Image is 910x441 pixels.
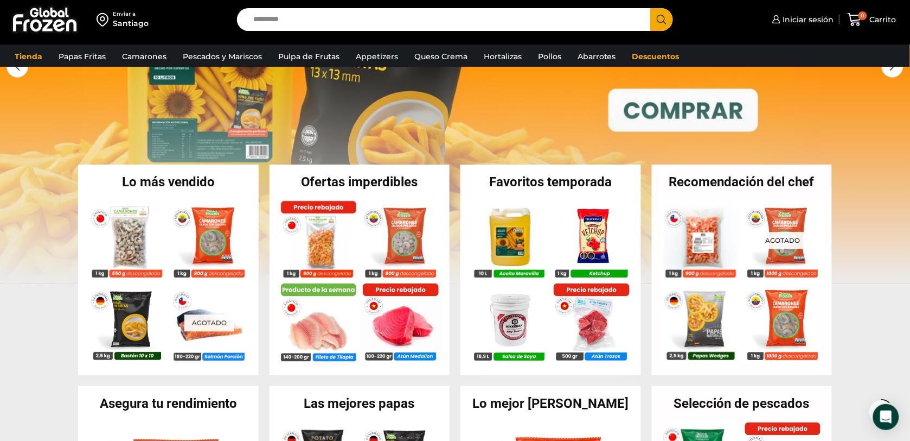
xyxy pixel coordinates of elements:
[350,46,403,67] a: Appetizers
[652,175,832,188] h2: Recomendación del chef
[845,7,899,33] a: 0 Carrito
[184,315,234,332] p: Agotado
[409,46,473,67] a: Queso Crema
[758,232,808,249] p: Agotado
[113,18,149,29] div: Santiago
[650,8,673,31] button: Search button
[867,14,896,25] span: Carrito
[117,46,172,67] a: Camarones
[270,397,450,410] h2: Las mejores papas
[780,14,834,25] span: Iniciar sesión
[273,46,345,67] a: Pulpa de Frutas
[882,56,903,78] div: Next slide
[533,46,567,67] a: Pollos
[7,56,28,78] div: Previous slide
[177,46,267,67] a: Pescados y Mariscos
[478,46,527,67] a: Hortalizas
[460,175,641,188] h2: Favoritos temporada
[572,46,621,67] a: Abarrotes
[78,175,259,188] h2: Lo más vendido
[627,46,685,67] a: Descuentos
[53,46,111,67] a: Papas Fritas
[113,10,149,18] div: Enviar a
[78,397,259,410] h2: Asegura tu rendimiento
[270,175,450,188] h2: Ofertas imperdibles
[460,397,641,410] h2: Lo mejor [PERSON_NAME]
[873,404,899,430] div: Open Intercom Messenger
[770,9,834,30] a: Iniciar sesión
[97,10,113,29] img: address-field-icon.svg
[9,46,48,67] a: Tienda
[652,397,832,410] h2: Selección de pescados
[858,11,867,20] span: 0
